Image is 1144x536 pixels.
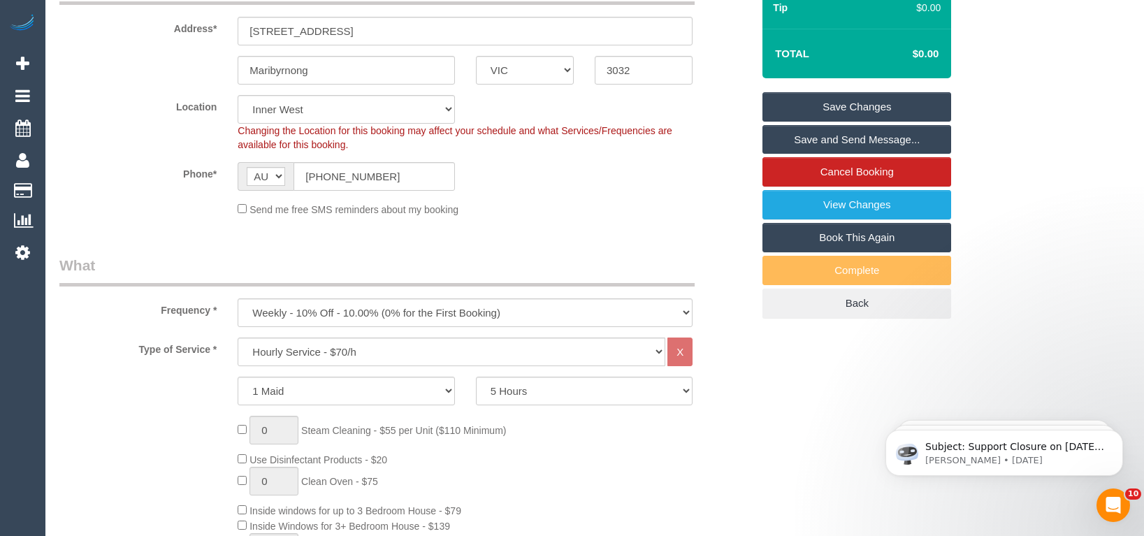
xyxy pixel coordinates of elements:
a: Book This Again [762,223,951,252]
a: Cancel Booking [762,157,951,187]
label: Frequency * [49,298,227,317]
a: Save and Send Message... [762,125,951,154]
a: Save Changes [762,92,951,122]
span: Changing the Location for this booking may affect your schedule and what Services/Frequencies are... [238,125,672,150]
img: Automaid Logo [8,14,36,34]
span: Clean Oven - $75 [301,476,378,487]
strong: Total [775,48,809,59]
iframe: Intercom live chat [1096,488,1130,522]
input: Post Code* [595,56,693,85]
span: Inside Windows for 3+ Bedroom House - $139 [249,521,450,532]
label: Location [49,95,227,114]
label: Type of Service * [49,338,227,356]
input: Suburb* [238,56,454,85]
h4: $0.00 [871,48,939,60]
label: Tip [773,1,788,15]
input: Phone* [294,162,454,191]
span: Use Disinfectant Products - $20 [249,454,387,465]
a: Back [762,289,951,318]
label: Address* [49,17,227,36]
iframe: Intercom notifications message [864,400,1144,498]
span: Inside windows for up to 3 Bedroom House - $79 [249,505,461,516]
legend: What [59,255,695,287]
span: 10 [1125,488,1141,500]
div: $0.00 [897,1,941,15]
span: Steam Cleaning - $55 per Unit ($110 Minimum) [301,425,506,436]
span: Send me free SMS reminders about my booking [249,204,458,215]
label: Phone* [49,162,227,181]
a: View Changes [762,190,951,219]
